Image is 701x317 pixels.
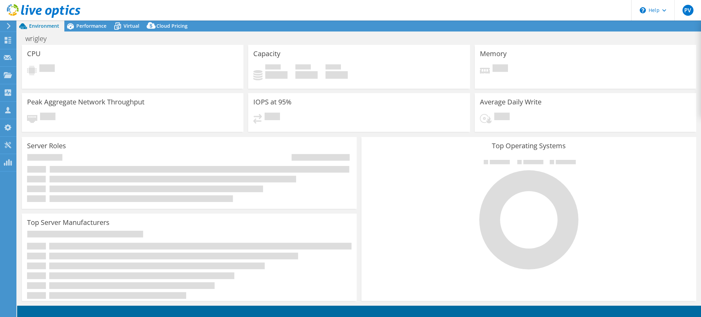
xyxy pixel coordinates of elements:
span: Cloud Pricing [156,23,188,29]
span: Used [265,64,281,71]
span: Environment [29,23,59,29]
h4: 0 GiB [295,71,318,79]
h3: Server Roles [27,142,66,150]
h4: 0 GiB [326,71,348,79]
h3: Peak Aggregate Network Throughput [27,98,144,106]
h3: Memory [480,50,507,58]
span: Virtual [124,23,139,29]
span: Performance [76,23,106,29]
span: Pending [40,113,55,122]
h3: Top Operating Systems [367,142,691,150]
span: Pending [265,113,280,122]
span: Total [326,64,341,71]
svg: \n [640,7,646,13]
h3: Top Server Manufacturers [27,219,110,226]
span: Pending [493,64,508,74]
span: Pending [39,64,55,74]
h1: wrigley [22,35,57,42]
span: Pending [494,113,510,122]
h4: 0 GiB [265,71,288,79]
h3: Capacity [253,50,280,58]
span: Free [295,64,311,71]
h3: CPU [27,50,41,58]
h3: IOPS at 95% [253,98,292,106]
span: PV [683,5,693,16]
h3: Average Daily Write [480,98,541,106]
